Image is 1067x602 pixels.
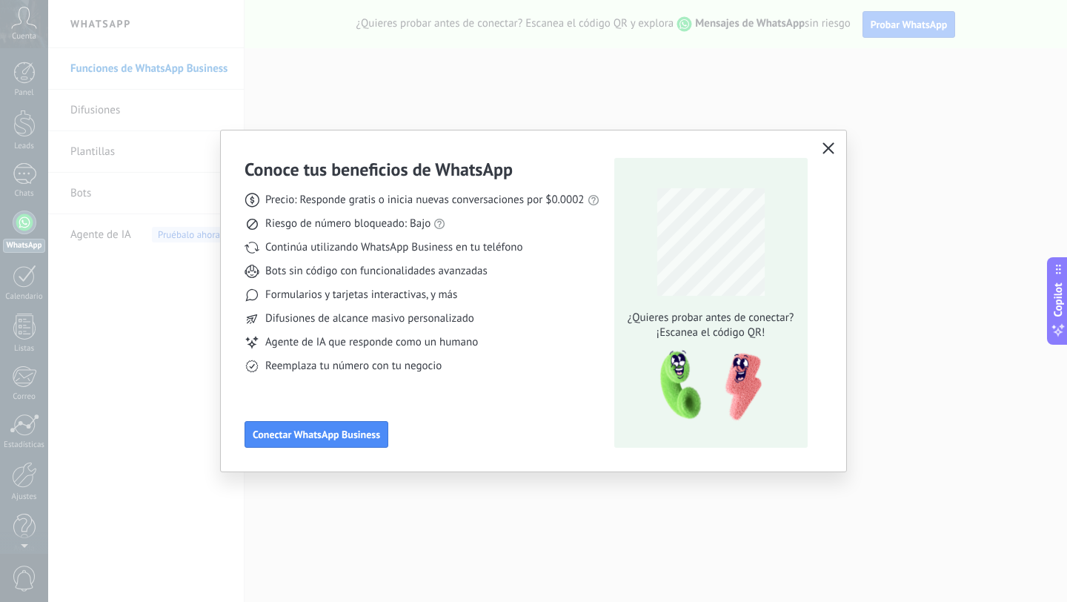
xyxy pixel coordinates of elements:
span: Bots sin código con funcionalidades avanzadas [265,264,488,279]
span: ¿Quieres probar antes de conectar? [623,311,798,325]
h3: Conoce tus beneficios de WhatsApp [245,158,513,181]
span: Continúa utilizando WhatsApp Business en tu teléfono [265,240,522,255]
span: Copilot [1051,283,1066,317]
span: Difusiones de alcance masivo personalizado [265,311,474,326]
span: Conectar WhatsApp Business [253,429,380,440]
span: Precio: Responde gratis o inicia nuevas conversaciones por $0.0002 [265,193,585,208]
span: Formularios y tarjetas interactivas, y más [265,288,457,302]
img: qr-pic-1x.png [648,346,765,426]
button: Conectar WhatsApp Business [245,421,388,448]
span: Agente de IA que responde como un humano [265,335,478,350]
span: Riesgo de número bloqueado: Bajo [265,216,431,231]
span: Reemplaza tu número con tu negocio [265,359,442,374]
span: ¡Escanea el código QR! [623,325,798,340]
